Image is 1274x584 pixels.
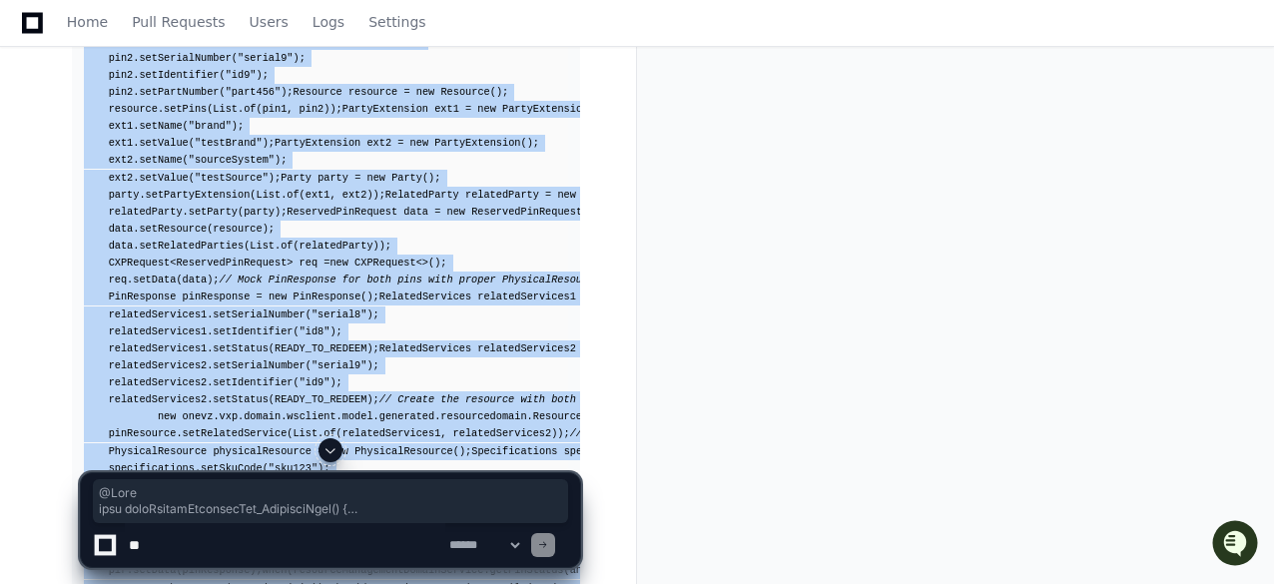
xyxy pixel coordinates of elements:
[416,86,434,98] span: new
[379,342,471,354] span: RelatedServices
[410,137,428,149] span: new
[226,86,281,98] span: "part456"
[312,308,366,320] span: "serial8"
[226,69,257,81] span: "id9"
[447,206,465,218] span: new
[1210,518,1264,572] iframe: Open customer support
[471,206,582,218] span: ReservedPinRequest
[403,206,428,218] span: data
[99,485,562,517] span: @Lore ipsu doloRsitamEtconsecTet_AdipisciNgel() { Sed doe4 = tem Inc(); utl2.etdOloremAgnaal("eni...
[195,137,263,149] span: "testBrand"
[68,149,327,169] div: Start new chat
[141,209,242,225] a: Powered byPylon
[269,291,287,302] span: new
[557,189,575,201] span: new
[465,103,471,115] span: =
[354,172,360,184] span: =
[109,291,177,302] span: PinResponse
[354,257,416,269] span: CXPRequest
[434,103,459,115] span: ext1
[366,172,384,184] span: new
[195,172,269,184] span: "testSource"
[379,393,804,405] span: // Create the resource with both RelatedServices and PhysicalResource
[199,210,242,225] span: Pylon
[189,120,232,132] span: "brand"
[477,291,576,302] span: relatedServices1
[300,376,330,388] span: "id9"
[379,291,471,302] span: RelatedServices
[318,172,348,184] span: party
[275,137,360,149] span: PartyExtension
[68,169,253,185] div: We're available if you need us!
[477,342,576,354] span: relatedServices2
[465,189,539,201] span: relatedParty
[403,86,409,98] span: =
[250,16,289,28] span: Users
[287,206,397,218] span: ReservedPinRequest
[257,291,263,302] span: =
[312,359,366,371] span: "serial9"
[20,149,56,185] img: 1756235613930-3d25f9e4-fa56-45dd-b3ad-e072dfbd1548
[397,137,403,149] span: =
[348,86,397,98] span: resource
[570,427,1025,439] span: // Add PhysicalResource with Specifications and skuCode - THIS WAS MISSING
[329,257,347,269] span: new
[20,80,363,112] div: Welcome
[440,86,489,98] span: Resource
[20,20,60,60] img: PlayerZero
[434,137,520,149] span: PartyExtension
[300,325,330,337] span: "id8"
[368,16,425,28] span: Settings
[502,103,588,115] span: PartyExtension
[238,52,293,64] span: "serial9"
[132,16,225,28] span: Pull Requests
[477,103,495,115] span: new
[183,291,251,302] span: pinResponse
[189,154,275,166] span: "sourceSystem"
[339,155,363,179] button: Start new chat
[342,103,428,115] span: PartyExtension
[281,172,312,184] span: Party
[294,291,361,302] span: PinResponse
[545,189,551,201] span: =
[293,86,341,98] span: Resource
[391,172,422,184] span: Party
[366,137,391,149] span: ext2
[183,410,214,422] span: onevz
[220,274,638,286] span: // Mock PinResponse for both pins with proper PhysicalResource setup
[385,189,459,201] span: RelatedParty
[434,206,440,218] span: =
[158,410,176,422] span: new
[313,16,344,28] span: Logs
[67,16,108,28] span: Home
